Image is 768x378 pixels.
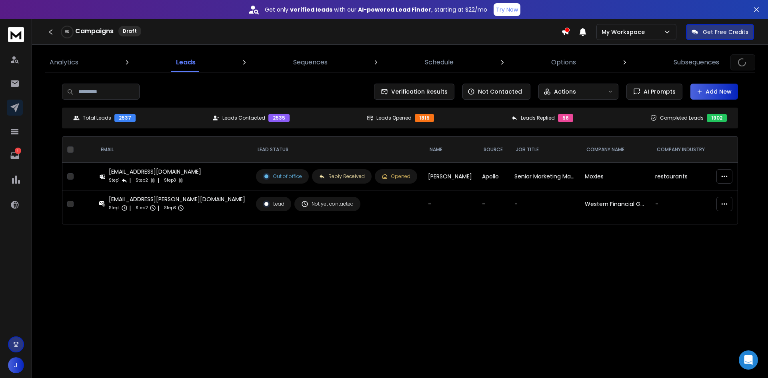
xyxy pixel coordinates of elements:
p: Schedule [425,58,454,67]
div: [EMAIL_ADDRESS][PERSON_NAME][DOMAIN_NAME] [109,195,245,203]
div: Lead [263,200,284,208]
p: Try Now [496,6,518,14]
th: Company Name [580,137,650,163]
p: Actions [554,88,576,96]
p: Total Leads [83,115,111,121]
p: Leads Replied [521,115,555,121]
th: NAME [423,137,477,163]
p: Step 3 [164,176,176,184]
th: LEAD STATUS [251,137,423,163]
td: Moxies [580,163,650,190]
th: Job title [510,137,580,163]
td: - [423,190,477,218]
h1: Campaigns [75,26,114,36]
button: Verification Results [374,84,454,100]
button: J [8,357,24,373]
p: Step 2 [136,204,148,212]
td: - [650,190,712,218]
div: 1815 [415,114,434,122]
span: Verification Results [388,88,448,96]
th: EMAIL [94,137,251,163]
p: Completed Leads [660,115,704,121]
div: Draft [118,26,141,36]
div: 2537 [114,114,136,122]
p: Step 3 [164,204,176,212]
td: Western Financial Group [580,190,650,218]
p: | [129,176,131,184]
p: | [158,176,159,184]
div: 2535 [268,114,290,122]
div: Open Intercom Messenger [739,350,758,370]
p: Get only with our starting at $22/mo [265,6,487,14]
p: Leads Contacted [222,115,265,121]
td: - [477,190,510,218]
p: 1 [15,148,21,154]
p: Step 2 [136,176,148,184]
p: | [129,204,131,212]
p: Step 1 [109,176,120,184]
p: | [158,204,159,212]
td: Apollo [477,163,510,190]
a: 1 [7,148,23,164]
a: Analytics [45,53,83,72]
div: Reply Received [319,173,365,180]
button: Get Free Credits [686,24,754,40]
a: Leads [171,53,200,72]
p: Not Contacted [478,88,522,96]
a: Schedule [420,53,458,72]
p: Options [551,58,576,67]
td: [PERSON_NAME] [423,163,477,190]
strong: AI-powered Lead Finder, [358,6,433,14]
div: [EMAIL_ADDRESS][DOMAIN_NAME] [109,168,201,176]
th: Company industry [650,137,712,163]
p: My Workspace [602,28,648,36]
div: Opened [382,173,410,180]
a: Options [546,53,581,72]
td: Senior Marketing Manager, Regional & Local Store Marketing [510,163,580,190]
button: Add New [690,84,738,100]
p: Analytics [50,58,78,67]
p: Leads Opened [376,115,412,121]
div: 1902 [707,114,727,122]
button: AI Prompts [626,84,682,100]
span: AI Prompts [640,88,676,96]
div: Not yet contacted [301,200,354,208]
a: Subsequences [669,53,724,72]
p: Get Free Credits [703,28,748,36]
img: logo [8,27,24,42]
strong: verified leads [290,6,332,14]
p: Leads [176,58,196,67]
th: Source [477,137,510,163]
div: Out of office [263,173,302,180]
td: restaurants [650,163,712,190]
a: Sequences [288,53,332,72]
div: 56 [558,114,573,122]
p: Step 1 [109,204,120,212]
td: - [510,190,580,218]
button: Try Now [494,3,520,16]
p: Subsequences [674,58,719,67]
p: Sequences [293,58,328,67]
p: 0 % [65,30,69,34]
